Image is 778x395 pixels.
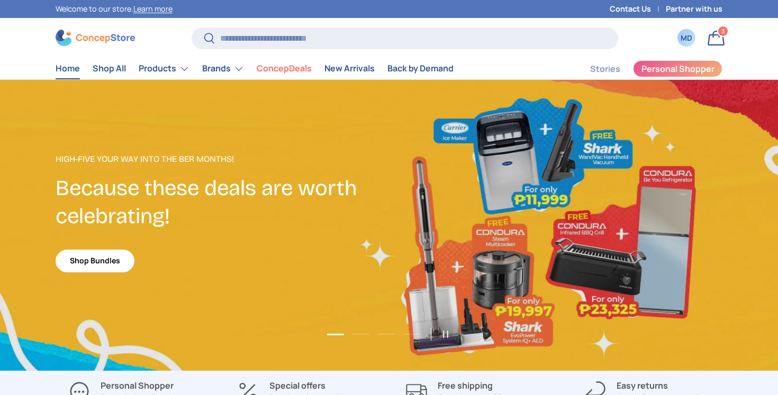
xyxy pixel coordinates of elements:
[93,58,126,79] a: Shop All
[101,380,174,391] strong: Personal Shopper
[610,3,666,15] a: Contact Us
[324,58,375,79] a: New Arrivals
[438,380,493,391] strong: Free shipping
[202,58,244,79] a: Brands
[56,153,389,166] p: High-Five Your Way Into the Ber Months!
[590,59,620,79] a: Stories
[133,4,173,14] a: Learn more
[56,58,80,79] a: Home
[56,58,454,79] nav: Primary
[681,32,692,43] div: MD
[196,58,250,79] summary: Brands
[56,30,135,46] img: ConcepStore
[721,27,725,35] span: 3
[56,3,173,15] p: Welcome to our store.
[56,250,134,272] a: Shop Bundles
[139,58,189,79] a: Products
[56,174,389,230] h2: Because these deals are worth celebrating!
[257,58,312,79] a: ConcepDeals
[617,380,668,391] strong: Easy returns
[641,65,714,73] span: Personal Shopper
[565,58,722,79] nav: Secondary
[132,58,196,79] summary: Products
[633,60,722,77] a: Personal Shopper
[269,380,325,391] strong: Special offers
[387,58,454,79] a: Back by Demand
[666,3,722,15] a: Partner with us
[675,26,698,50] a: MD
